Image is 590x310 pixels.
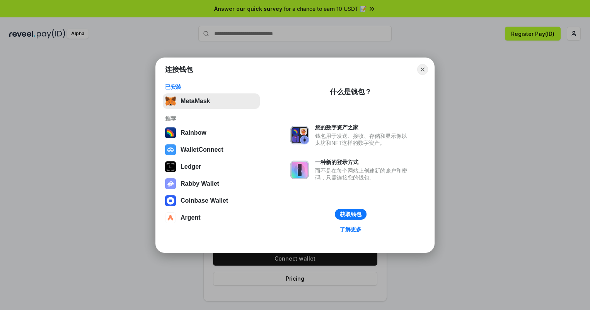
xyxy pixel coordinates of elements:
div: 一种新的登录方式 [315,159,411,166]
button: Coinbase Wallet [163,193,260,208]
img: svg+xml,%3Csvg%20xmlns%3D%22http%3A%2F%2Fwww.w3.org%2F2000%2Fsvg%22%20fill%3D%22none%22%20viewBox... [165,178,176,189]
div: Argent [181,214,201,221]
div: 您的数字资产之家 [315,124,411,131]
button: Rabby Wallet [163,176,260,191]
button: Ledger [163,159,260,174]
div: 获取钱包 [340,211,362,218]
div: 已安装 [165,83,257,90]
div: 了解更多 [340,226,362,233]
img: svg+xml,%3Csvg%20width%3D%22120%22%20height%3D%22120%22%20viewBox%3D%220%200%20120%20120%22%20fil... [165,127,176,138]
img: svg+xml,%3Csvg%20fill%3D%22none%22%20height%3D%2233%22%20viewBox%3D%220%200%2035%2033%22%20width%... [165,96,176,107]
div: Rabby Wallet [181,180,219,187]
button: Rainbow [163,125,260,141]
div: Ledger [181,163,201,170]
a: 了解更多 [335,224,366,234]
div: 而不是在每个网站上创建新的账户和密码，只需连接您的钱包。 [315,167,411,181]
div: Coinbase Wallet [181,197,228,204]
div: 钱包用于发送、接收、存储和显示像以太坊和NFT这样的数字资产。 [315,132,411,146]
div: 什么是钱包？ [330,87,372,97]
button: Argent [163,210,260,225]
img: svg+xml,%3Csvg%20width%3D%2228%22%20height%3D%2228%22%20viewBox%3D%220%200%2028%2028%22%20fill%3D... [165,195,176,206]
img: svg+xml,%3Csvg%20xmlns%3D%22http%3A%2F%2Fwww.w3.org%2F2000%2Fsvg%22%20fill%3D%22none%22%20viewBox... [290,126,309,144]
div: MetaMask [181,98,210,105]
button: 获取钱包 [335,209,367,220]
div: WalletConnect [181,146,223,153]
button: WalletConnect [163,142,260,158]
button: Close [417,64,428,75]
div: Rainbow [181,129,206,136]
img: svg+xml,%3Csvg%20xmlns%3D%22http%3A%2F%2Fwww.w3.org%2F2000%2Fsvg%22%20fill%3D%22none%22%20viewBox... [290,161,309,179]
img: svg+xml,%3Csvg%20width%3D%2228%22%20height%3D%2228%22%20viewBox%3D%220%200%2028%2028%22%20fill%3D... [165,144,176,155]
button: MetaMask [163,93,260,109]
div: 推荐 [165,115,257,122]
img: svg+xml,%3Csvg%20width%3D%2228%22%20height%3D%2228%22%20viewBox%3D%220%200%2028%2028%22%20fill%3D... [165,212,176,223]
h1: 连接钱包 [165,65,193,74]
img: svg+xml,%3Csvg%20xmlns%3D%22http%3A%2F%2Fwww.w3.org%2F2000%2Fsvg%22%20width%3D%2228%22%20height%3... [165,161,176,172]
